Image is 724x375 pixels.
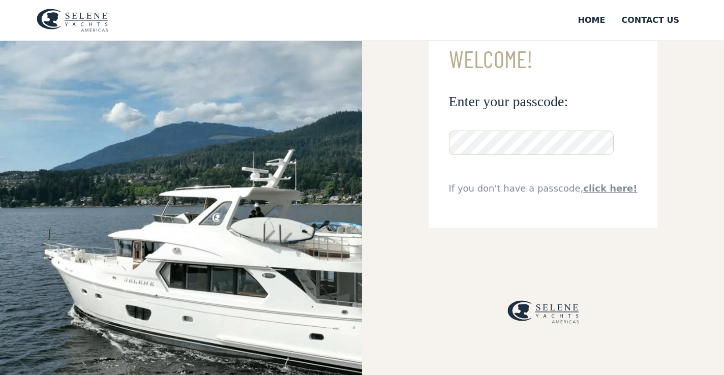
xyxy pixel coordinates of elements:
[621,14,679,26] div: Contact US
[507,300,579,324] img: logo
[449,181,638,195] div: If you don't have a passcode,
[578,14,606,26] div: Home
[429,14,658,228] form: Email Form
[449,46,638,72] h3: Welcome!
[449,92,638,110] h3: Enter your passcode:
[37,9,108,32] img: logo
[583,183,637,194] a: click here!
